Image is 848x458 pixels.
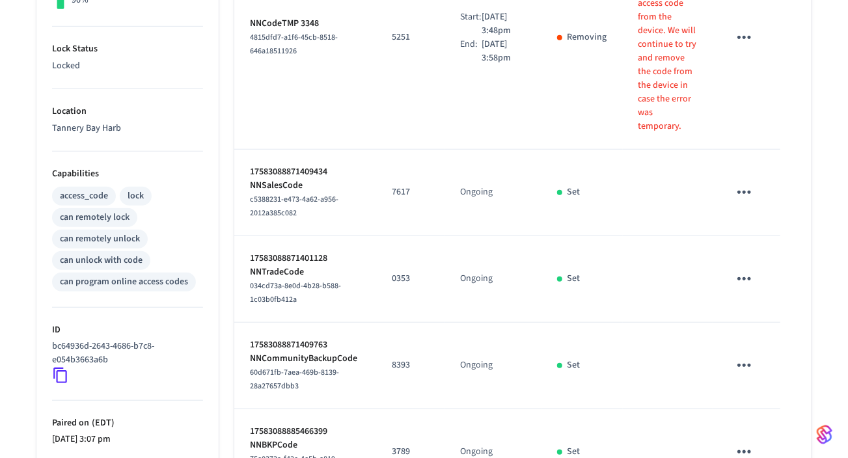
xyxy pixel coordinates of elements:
[89,416,115,429] span: ( EDT )
[445,150,541,236] td: Ongoing
[392,31,429,44] p: 5251
[392,358,429,372] p: 8393
[250,165,361,193] p: 17583088871409434 NNSalesCode
[250,425,361,452] p: 17583088885466399 NNBKPCode
[52,167,203,181] p: Capabilities
[568,272,581,286] p: Set
[568,31,607,44] p: Removing
[445,323,541,409] td: Ongoing
[52,105,203,118] p: Location
[60,189,108,203] div: access_code
[52,323,203,337] p: ID
[392,185,429,199] p: 7617
[250,367,339,392] span: 60d671fb-7aea-469b-8139-28a27657dbb3
[445,236,541,323] td: Ongoing
[250,280,341,305] span: 034cd73a-8e0d-4b28-b588-1c03b0fb412a
[60,275,188,289] div: can program online access codes
[52,42,203,56] p: Lock Status
[52,340,198,367] p: bc64936d-2643-4686-b7c8-e054b3663a6b
[460,10,482,38] div: Start:
[52,416,203,430] p: Paired on
[250,17,361,31] p: NNCodeTMP 3348
[568,185,581,199] p: Set
[392,272,429,286] p: 0353
[817,424,832,445] img: SeamLogoGradient.69752ec5.svg
[60,254,143,267] div: can unlock with code
[128,189,144,203] div: lock
[250,252,361,279] p: 17583088871401128 NNTradeCode
[482,38,526,65] p: [DATE] 3:58pm
[52,433,203,446] p: [DATE] 3:07 pm
[60,211,130,224] div: can remotely lock
[250,338,361,366] p: 17583088871409763 NNCommunityBackupCode
[460,38,482,65] div: End:
[482,10,526,38] p: [DATE] 3:48pm
[250,32,338,57] span: 4815dfd7-a1f6-45cb-8518-646a18511926
[568,358,581,372] p: Set
[52,122,203,135] p: Tannery Bay Harb
[250,194,338,219] span: c5388231-e473-4a62-a956-2012a385c082
[52,59,203,73] p: Locked
[60,232,140,246] div: can remotely unlock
